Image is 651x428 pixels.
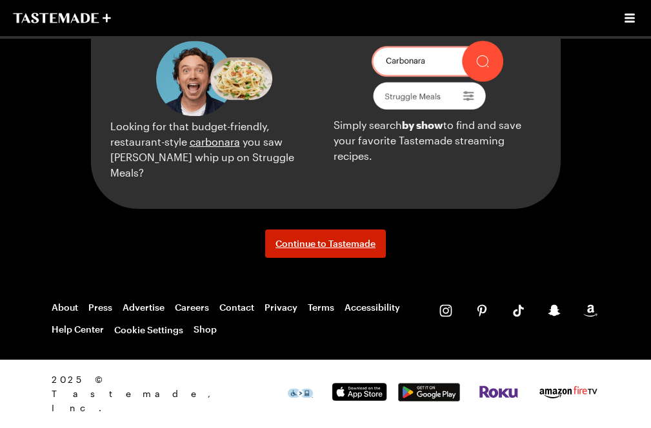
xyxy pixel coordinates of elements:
a: Roku [478,388,519,400]
a: Shop [194,324,217,336]
img: App Store [328,383,390,402]
button: Cookie Settings [114,324,183,336]
a: Google Play [398,391,460,404]
p: Simply search to find and save your favorite Tastemade streaming recipes. [334,117,541,164]
a: Advertise [123,302,165,313]
a: Careers [175,302,209,313]
a: Help Center [52,324,104,336]
span: 2025 © Tastemade, Inc. [52,373,288,415]
img: Amazon Fire TV [537,384,599,401]
img: Roku [478,385,519,398]
a: Terms [308,302,334,313]
a: This icon serves as a link to download the Level Access assistive technology app for individuals ... [288,387,313,400]
a: Accessibility [345,302,400,313]
a: Press [88,302,112,313]
strong: by show [402,119,443,131]
a: To Tastemade Home Page [13,13,111,23]
p: Looking for that budget-friendly, restaurant-style you saw [PERSON_NAME] whip up on Struggle Meals? [110,119,318,180]
a: carbonara [190,135,240,148]
a: Continue to Tastemade [265,229,386,258]
a: App Store [328,391,390,403]
button: Open menu [621,10,638,26]
img: Google Play [398,383,460,402]
a: About [52,302,78,313]
a: Privacy [265,302,297,313]
img: This icon serves as a link to download the Level Access assistive technology app for individuals ... [288,389,313,398]
nav: Footer [52,302,414,336]
a: Contact [219,302,254,313]
a: Amazon Fire TV [537,391,599,403]
span: Continue to Tastemade [275,237,376,250]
